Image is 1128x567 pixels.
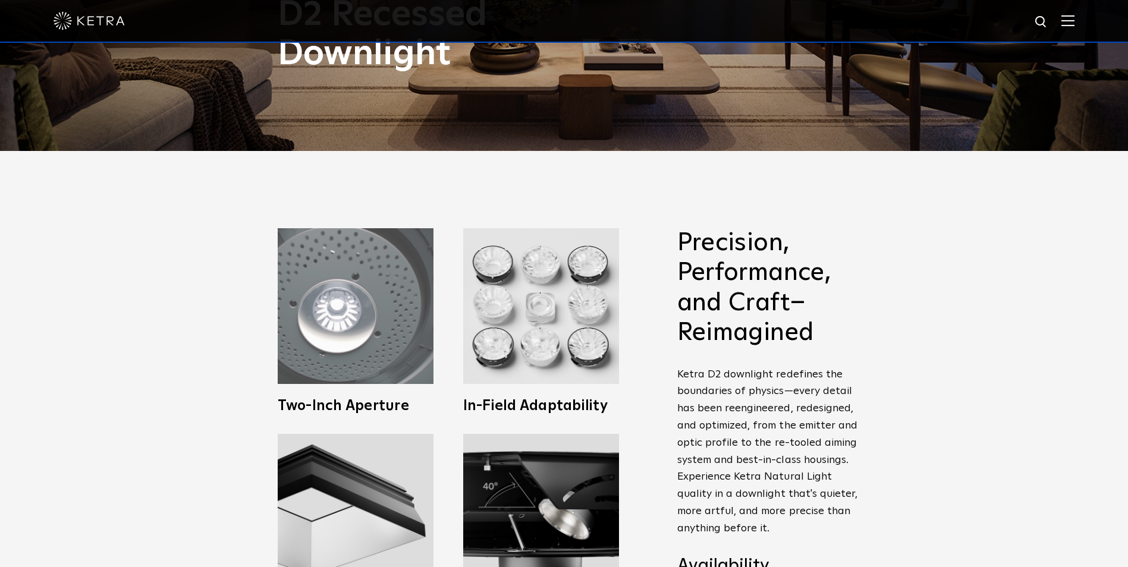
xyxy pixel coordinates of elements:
[1034,15,1049,30] img: search icon
[278,399,433,413] h3: Two-Inch Aperture
[463,399,619,413] h3: In-Field Adaptability
[54,12,125,30] img: ketra-logo-2019-white
[677,228,862,348] h2: Precision, Performance, and Craft–Reimagined
[677,366,862,537] p: Ketra D2 downlight redefines the boundaries of physics—every detail has been reengineered, redesi...
[463,228,619,384] img: Ketra D2 LED Downlight fixtures with Wireless Control
[278,228,433,384] img: Ketra 2
[1061,15,1074,26] img: Hamburger%20Nav.svg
